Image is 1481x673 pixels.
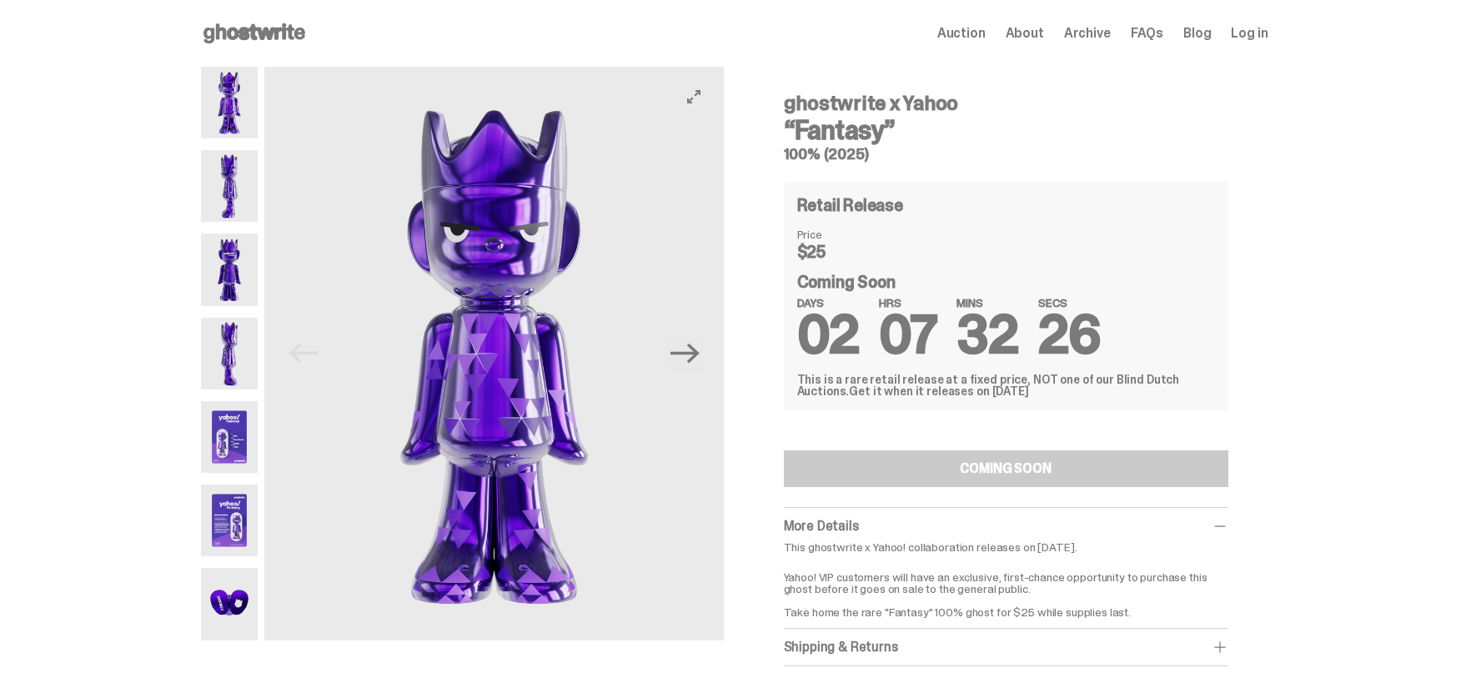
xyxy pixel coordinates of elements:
button: Next [667,335,704,372]
img: Yahoo-HG---3.png [201,234,259,305]
a: Log in [1231,27,1268,40]
img: Yahoo-HG---2.png [201,150,259,222]
span: MINS [956,297,1018,309]
img: Yahoo-HG---5.png [201,401,259,473]
div: Coming Soon [797,274,1215,354]
a: FAQs [1131,27,1163,40]
a: About [1006,27,1044,40]
button: View full-screen [684,87,704,107]
p: This ghostwrite x Yahoo! collaboration releases on [DATE]. [784,541,1228,553]
a: Archive [1064,27,1111,40]
img: Yahoo-HG---4.png [201,318,259,389]
p: Yahoo! VIP customers will have an exclusive, first-chance opportunity to purchase this ghost befo... [784,560,1228,618]
div: Shipping & Returns [784,639,1228,655]
h4: Retail Release [797,197,903,213]
span: 32 [956,300,1018,369]
a: Blog [1183,27,1211,40]
button: COMING SOON [784,450,1228,487]
dd: $25 [797,244,881,260]
img: Yahoo-HG---1.png [264,67,723,640]
div: COMING SOON [960,462,1051,475]
dt: Price [797,229,881,240]
h5: 100% (2025) [784,147,1228,162]
h3: “Fantasy” [784,117,1228,143]
a: Auction [937,27,986,40]
span: Get it when it releases on [DATE] [849,384,1028,399]
span: SECS [1038,297,1101,309]
span: More Details [784,517,859,535]
div: This is a rare retail release at a fixed price, NOT one of our Blind Dutch Auctions. [797,374,1215,397]
h4: ghostwrite x Yahoo [784,93,1228,113]
img: Yahoo-HG---7.png [201,568,259,640]
span: 26 [1038,300,1101,369]
img: Yahoo-HG---1.png [201,67,259,138]
span: DAYS [797,297,860,309]
span: HRS [879,297,936,309]
span: 02 [797,300,860,369]
span: 07 [879,300,936,369]
img: Yahoo-HG---6.png [201,485,259,556]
